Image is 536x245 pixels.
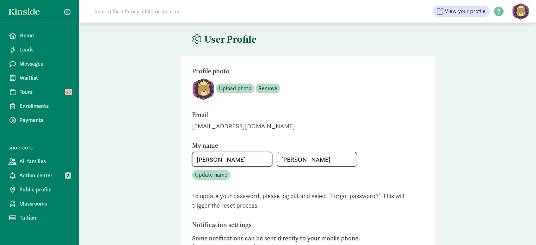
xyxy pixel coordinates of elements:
[19,60,70,68] span: Messages
[3,169,76,183] a: Action center 2
[19,185,70,194] span: Public profile
[433,6,490,17] a: View your profile
[192,170,230,180] button: Update name
[65,172,71,179] span: 2
[192,152,272,166] input: First name
[219,84,251,93] span: Upload photo
[192,121,423,131] div: [EMAIL_ADDRESS][DOMAIN_NAME]
[65,89,72,95] span: 28
[216,84,254,93] button: Upload photo
[3,99,76,113] a: Enrollments
[3,29,76,43] a: Home
[3,113,76,127] a: Payments
[19,157,70,166] span: All families
[192,34,257,45] h4: User Profile
[277,152,357,166] input: Last name
[192,68,386,75] h6: Profile photo
[19,102,70,110] span: Enrollments
[19,74,70,82] span: Waitlist
[3,197,76,211] a: Classrooms
[19,200,70,208] span: Classrooms
[19,214,70,222] span: Tuition
[3,57,76,71] a: Messages
[192,142,386,149] h6: My name
[501,211,536,245] iframe: Chat Widget
[3,154,76,169] a: All families
[255,84,280,93] button: Remove
[192,234,423,243] label: Some notifications can be sent directly to your mobile phone.
[19,31,70,40] span: Home
[3,71,76,85] a: Waitlist
[19,116,70,124] span: Payments
[192,221,386,228] h6: Notification settings
[195,171,227,179] span: Update name
[19,45,70,54] span: Leads
[19,88,70,96] span: Tours
[3,85,76,99] a: Tours 28
[192,111,386,118] h6: Email
[3,43,76,57] a: Leads
[90,4,288,18] input: Search for a family, child or location
[3,183,76,197] a: Public profile
[258,84,277,93] span: Remove
[445,7,486,16] span: View your profile
[19,171,70,180] span: Action center
[192,191,423,210] section: To update your password, please log out and select “Forgot password?” This will trigger the reset...
[3,211,76,225] a: Tuition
